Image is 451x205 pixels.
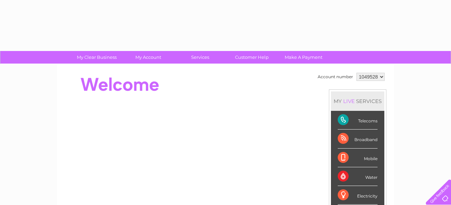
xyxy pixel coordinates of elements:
[224,51,280,64] a: Customer Help
[338,167,378,186] div: Water
[275,51,332,64] a: Make A Payment
[69,51,125,64] a: My Clear Business
[331,91,384,111] div: MY SERVICES
[338,186,378,205] div: Electricity
[338,130,378,148] div: Broadband
[338,111,378,130] div: Telecoms
[338,149,378,167] div: Mobile
[342,98,356,104] div: LIVE
[172,51,228,64] a: Services
[316,71,355,83] td: Account number
[120,51,177,64] a: My Account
